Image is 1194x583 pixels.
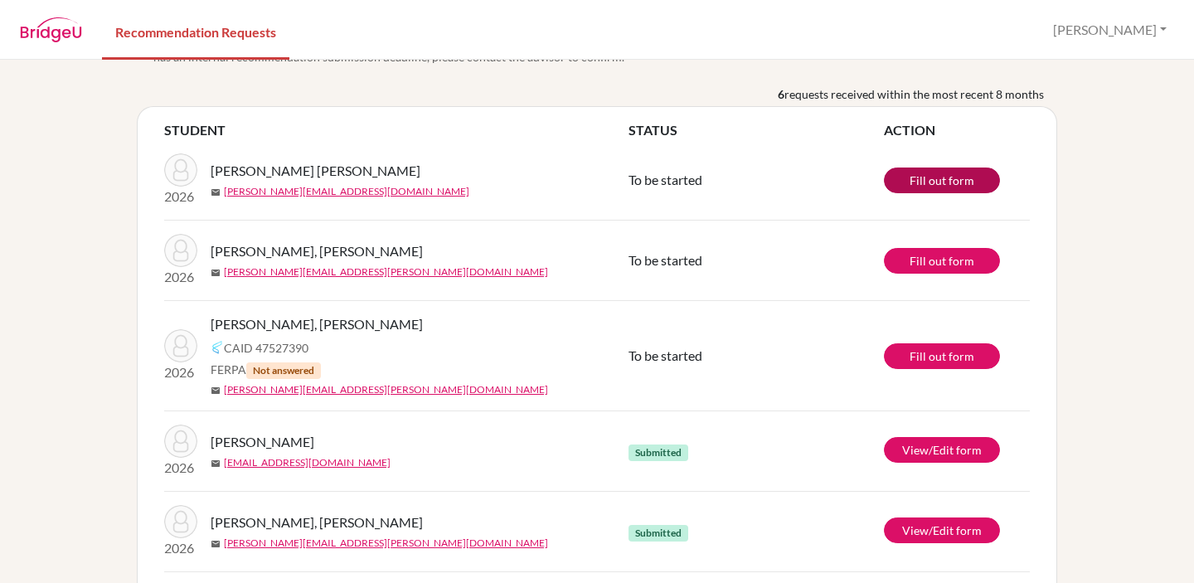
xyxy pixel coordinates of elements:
[164,187,197,206] p: 2026
[224,536,548,551] a: [PERSON_NAME][EMAIL_ADDRESS][PERSON_NAME][DOMAIN_NAME]
[784,85,1044,103] span: requests received within the most recent 8 months
[164,458,197,478] p: 2026
[164,505,197,538] img: González Lozano, Fiorella Alessandra
[164,329,197,362] img: Escobar Reyes, Alfonso
[211,268,221,278] span: mail
[629,347,702,363] span: To be started
[211,187,221,197] span: mail
[884,517,1000,543] a: View/Edit form
[164,153,197,187] img: Olivares Urdampilleta, Isabella
[211,539,221,549] span: mail
[211,314,423,334] span: [PERSON_NAME], [PERSON_NAME]
[778,85,784,103] b: 6
[211,432,314,452] span: [PERSON_NAME]
[211,361,321,379] span: FERPA
[211,386,221,396] span: mail
[164,120,629,140] th: STUDENT
[211,459,221,469] span: mail
[164,267,197,287] p: 2026
[211,513,423,532] span: [PERSON_NAME], [PERSON_NAME]
[629,120,884,140] th: STATUS
[164,425,197,458] img: Hou Solis, Angelina Chiasing
[884,343,1000,369] a: Fill out form
[224,265,548,279] a: [PERSON_NAME][EMAIL_ADDRESS][PERSON_NAME][DOMAIN_NAME]
[246,362,321,379] span: Not answered
[629,252,702,268] span: To be started
[211,341,224,354] img: Common App logo
[224,339,308,357] span: CAID 47527390
[884,437,1000,463] a: View/Edit form
[224,455,391,470] a: [EMAIL_ADDRESS][DOMAIN_NAME]
[164,538,197,558] p: 2026
[164,362,197,382] p: 2026
[164,234,197,267] img: González Lozano, Fiorella Alessandra
[211,241,423,261] span: [PERSON_NAME], [PERSON_NAME]
[884,248,1000,274] a: Fill out form
[1046,14,1174,46] button: [PERSON_NAME]
[629,172,702,187] span: To be started
[629,525,688,542] span: Submitted
[211,161,420,181] span: [PERSON_NAME] [PERSON_NAME]
[884,120,1030,140] th: ACTION
[20,17,82,42] img: BridgeU logo
[224,184,469,199] a: [PERSON_NAME][EMAIL_ADDRESS][DOMAIN_NAME]
[102,2,289,60] a: Recommendation Requests
[629,445,688,461] span: Submitted
[224,382,548,397] a: [PERSON_NAME][EMAIL_ADDRESS][PERSON_NAME][DOMAIN_NAME]
[884,168,1000,193] a: Fill out form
